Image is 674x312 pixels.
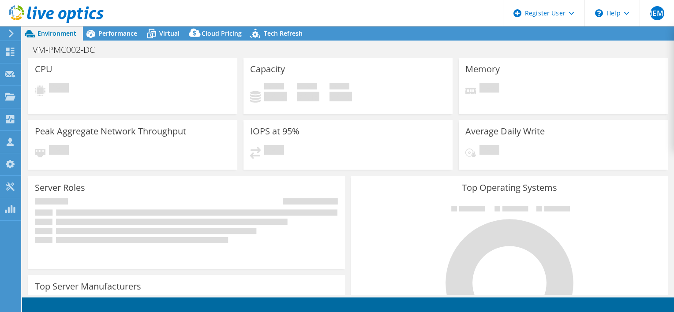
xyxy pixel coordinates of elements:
span: Total [330,83,349,92]
span: Tech Refresh [264,29,303,37]
span: Pending [479,83,499,95]
h3: Peak Aggregate Network Throughput [35,126,186,136]
span: Pending [49,145,69,157]
span: Free [297,83,317,92]
h3: Top Operating Systems [358,183,661,193]
span: Cloud Pricing [202,29,242,37]
h3: Server Roles [35,183,85,193]
svg: \n [595,9,603,17]
h4: 0 GiB [297,92,319,101]
span: Pending [264,145,284,157]
h3: Average Daily Write [465,126,545,136]
h4: 0 GiB [330,92,352,101]
h1: VM-PMC002-DC [29,45,109,55]
h3: Memory [465,64,500,74]
span: Used [264,83,284,92]
span: Virtual [159,29,180,37]
span: Pending [49,83,69,95]
h4: 0 GiB [264,92,287,101]
span: Pending [479,145,499,157]
h3: Top Server Manufacturers [35,282,141,291]
span: MEMB [650,6,664,20]
h3: IOPS at 95% [250,126,300,136]
span: Performance [98,29,137,37]
span: Environment [37,29,76,37]
h3: CPU [35,64,52,74]
h3: Capacity [250,64,285,74]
